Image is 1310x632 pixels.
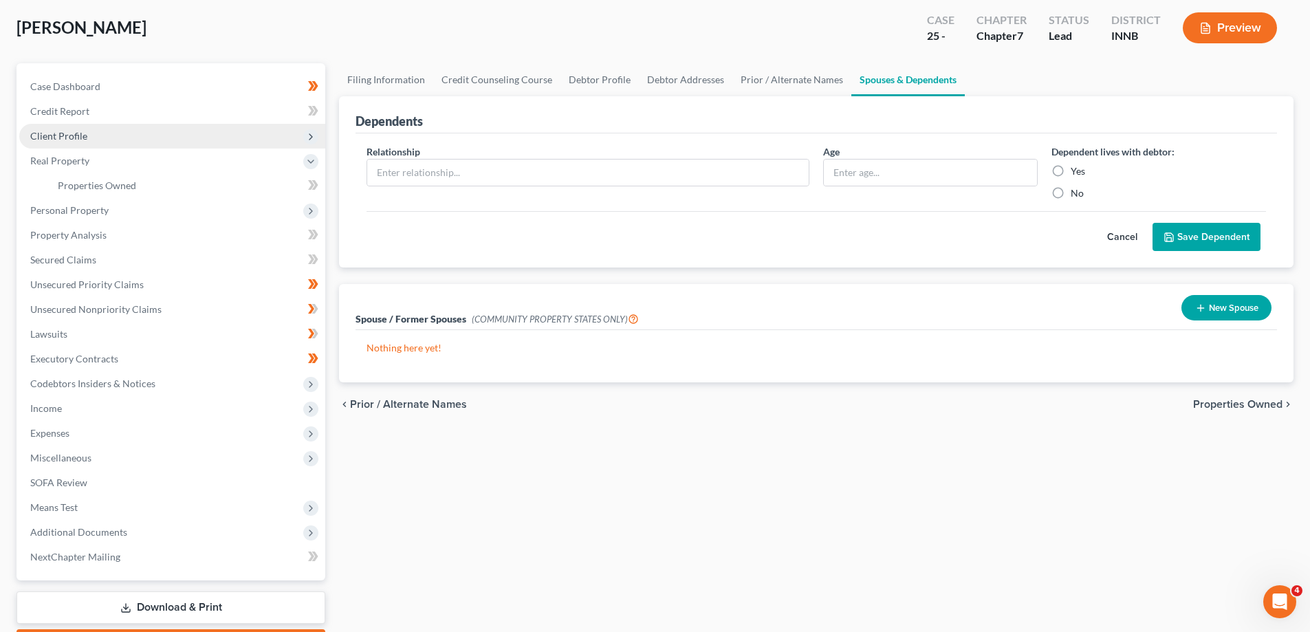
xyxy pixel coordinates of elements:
[30,378,155,389] span: Codebtors Insiders & Notices
[927,28,954,44] div: 25 -
[30,402,62,414] span: Income
[1193,399,1282,410] span: Properties Owned
[560,63,639,96] a: Debtor Profile
[30,427,69,439] span: Expenses
[433,63,560,96] a: Credit Counseling Course
[30,501,78,513] span: Means Test
[19,347,325,371] a: Executory Contracts
[1153,223,1260,252] button: Save Dependent
[30,452,91,464] span: Miscellaneous
[356,313,466,325] span: Spouse / Former Spouses
[58,179,136,191] span: Properties Owned
[472,314,639,325] span: (COMMUNITY PROPERTY STATES ONLY)
[30,526,127,538] span: Additional Documents
[339,63,433,96] a: Filing Information
[30,353,118,364] span: Executory Contracts
[1017,29,1023,42] span: 7
[19,248,325,272] a: Secured Claims
[30,204,109,216] span: Personal Property
[19,99,325,124] a: Credit Report
[30,477,87,488] span: SOFA Review
[1051,144,1175,159] label: Dependent lives with debtor:
[1193,399,1293,410] button: Properties Owned chevron_right
[30,130,87,142] span: Client Profile
[339,399,467,410] button: chevron_left Prior / Alternate Names
[823,144,840,159] label: Age
[1282,399,1293,410] i: chevron_right
[17,17,146,37] span: [PERSON_NAME]
[1183,12,1277,43] button: Preview
[639,63,732,96] a: Debtor Addresses
[367,146,420,157] span: Relationship
[30,229,107,241] span: Property Analysis
[1071,164,1085,178] label: Yes
[19,223,325,248] a: Property Analysis
[1071,186,1084,200] label: No
[1111,28,1161,44] div: INNB
[17,591,325,624] a: Download & Print
[1092,224,1153,251] button: Cancel
[19,545,325,569] a: NextChapter Mailing
[367,341,1266,355] p: Nothing here yet!
[30,303,162,315] span: Unsecured Nonpriority Claims
[19,272,325,297] a: Unsecured Priority Claims
[1111,12,1161,28] div: District
[1049,28,1089,44] div: Lead
[339,399,350,410] i: chevron_left
[19,74,325,99] a: Case Dashboard
[851,63,965,96] a: Spouses & Dependents
[19,322,325,347] a: Lawsuits
[976,12,1027,28] div: Chapter
[30,80,100,92] span: Case Dashboard
[30,551,120,563] span: NextChapter Mailing
[19,297,325,322] a: Unsecured Nonpriority Claims
[47,173,325,198] a: Properties Owned
[824,160,1037,186] input: Enter age...
[732,63,851,96] a: Prior / Alternate Names
[1181,295,1271,320] button: New Spouse
[30,155,89,166] span: Real Property
[356,113,423,129] div: Dependents
[1291,585,1302,596] span: 4
[1049,12,1089,28] div: Status
[30,328,67,340] span: Lawsuits
[30,254,96,265] span: Secured Claims
[1263,585,1296,618] iframe: Intercom live chat
[19,470,325,495] a: SOFA Review
[367,160,809,186] input: Enter relationship...
[976,28,1027,44] div: Chapter
[30,279,144,290] span: Unsecured Priority Claims
[927,12,954,28] div: Case
[350,399,467,410] span: Prior / Alternate Names
[30,105,89,117] span: Credit Report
